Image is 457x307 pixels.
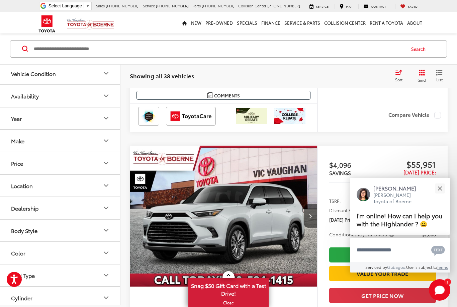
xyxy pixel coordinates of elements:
div: Location [102,181,110,189]
img: Comments [207,92,212,98]
span: Sales [96,3,105,8]
a: Service [304,4,334,9]
span: Use is subject to [406,264,437,270]
span: [DATE] Price: [329,216,356,223]
a: My Saved Vehicles [395,4,423,9]
a: Pre-Owned [203,12,235,33]
a: New [189,12,203,33]
button: MakeMake [0,130,121,152]
span: [PHONE_NUMBER] [106,3,139,8]
a: Gubagoo. [387,264,406,270]
svg: Text [431,245,445,256]
button: Chat with SMS [429,242,447,257]
img: /static/brand-toyota/National_Assets/toyota-college-grad.jpeg?height=48 [274,108,305,124]
span: List [436,77,443,82]
a: About [405,12,424,33]
span: Parts [192,3,201,8]
span: Conditional Toyota Offers [329,231,396,238]
button: Search [405,41,435,57]
img: Toyota Safety Sense Vic Vaughan Toyota of Boerne Boerne TX [140,108,158,124]
div: Body Style [102,226,110,234]
img: Vic Vaughan Toyota of Boerne [67,18,114,30]
button: AvailabilityAvailability [0,85,121,107]
span: Service [143,3,155,8]
a: Service & Parts: Opens in a new tab [282,12,322,33]
div: Close[PERSON_NAME][PERSON_NAME] Toyota of BoerneI'm online! How can I help you with the Highlande... [350,178,450,273]
div: Availability [102,92,110,100]
div: Cylinder [11,295,32,301]
div: Price [102,159,110,167]
span: Snag $50 Gift Card with a Test Drive! [189,279,268,299]
span: [DATE] Price: [403,168,436,176]
a: Select Language​ [49,3,90,8]
div: Color [102,249,110,257]
div: Fuel Type [102,271,110,279]
div: Dealership [11,205,38,211]
span: 1 [447,280,448,283]
label: Compare Vehicle [388,112,441,119]
a: Contact [358,4,391,9]
div: Price [11,160,23,166]
span: Showing all 38 vehicles [130,72,194,80]
div: Fuel Type [11,272,35,279]
span: I'm online! How can I help you with the Highlander ? 😀 [357,211,442,228]
div: 2025 Toyota Grand Highlander Platinum 0 [129,146,318,287]
div: Vehicle Condition [102,69,110,77]
a: Rent a Toyota [368,12,405,33]
div: Location [11,182,33,189]
span: ▼ [86,3,90,8]
div: Year [11,115,22,122]
span: Map [346,4,352,8]
img: Toyota [34,13,60,35]
span: Collision Center [238,3,266,8]
span: $55,951 [382,159,436,169]
textarea: Type your message [350,238,450,262]
a: Map [335,4,357,9]
button: Fuel TypeFuel Type [0,264,121,286]
span: Sort [395,77,402,82]
span: Saved [408,4,418,8]
a: Check Availability [329,247,436,262]
button: LocationLocation [0,175,121,197]
a: Collision Center [322,12,368,33]
button: List View [431,69,448,83]
button: Select sort value [392,69,410,83]
a: Finance [259,12,282,33]
span: [PHONE_NUMBER] [156,3,189,8]
span: Select Language [49,3,82,8]
div: Cylinder [102,294,110,302]
button: Grid View [410,69,431,83]
button: Conditional Toyota Offers [329,231,397,238]
a: Specials [235,12,259,33]
div: Color [11,250,25,256]
div: Make [102,137,110,145]
button: DealershipDealership [0,197,121,219]
span: Service [316,4,329,8]
span: Contact [371,4,386,8]
div: Vehicle Condition [11,70,56,77]
input: Search by Make, Model, or Keyword [33,41,405,57]
span: Grid [418,77,426,83]
img: ToyotaCare Vic Vaughan Toyota of Boerne Boerne TX [167,108,214,124]
div: Dealership [102,204,110,212]
a: 2025 Toyota Grand Highlander Platinum AWD2025 Toyota Grand Highlander Platinum AWD2025 Toyota Gra... [129,146,318,287]
p: [PERSON_NAME] Toyota of Boerne [373,192,423,205]
p: [PERSON_NAME] [373,184,423,192]
a: Terms [437,264,448,270]
div: Body Style [11,227,37,234]
div: Make [11,138,24,144]
span: [PHONE_NUMBER] [202,3,235,8]
img: 2025 Toyota Grand Highlander Platinum AWD [129,146,318,287]
a: Value Your Trade [329,266,436,281]
svg: Start Chat [429,279,450,301]
button: YearYear [0,107,121,129]
a: Home [180,12,189,33]
span: $4,096 [329,160,383,170]
button: PricePrice [0,152,121,174]
span: [PHONE_NUMBER] [267,3,300,8]
button: Less [373,176,393,188]
span: Discount Amount: [329,207,367,214]
span: Serviced by [365,264,387,270]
